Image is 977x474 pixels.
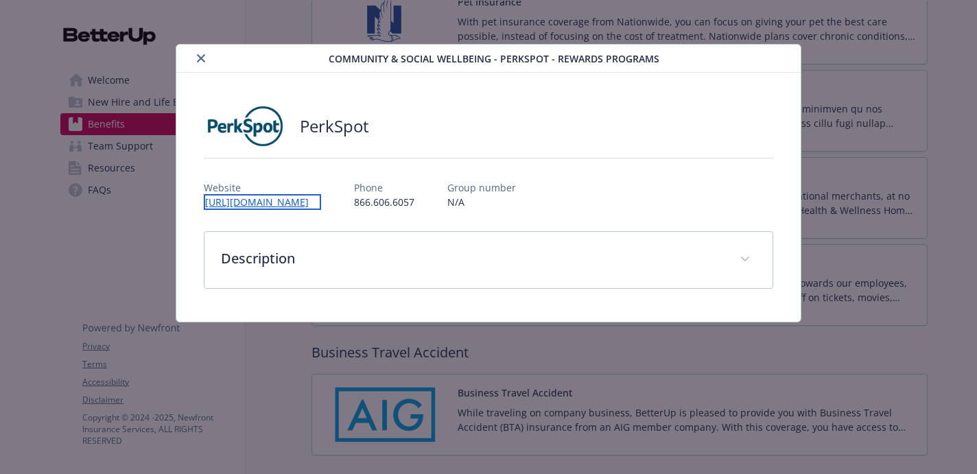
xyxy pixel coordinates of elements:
[329,51,659,66] span: Community & Social Wellbeing - PerkSpot - Rewards Programs
[447,180,516,195] p: Group number
[221,248,722,269] p: Description
[204,194,321,210] a: [URL][DOMAIN_NAME]
[204,180,321,195] p: Website
[354,195,414,209] p: 866.606.6057
[300,115,369,138] h2: PerkSpot
[447,195,516,209] p: N/A
[204,106,286,147] img: PerkSpot
[204,232,772,288] div: Description
[97,44,879,322] div: details for plan Community & Social Wellbeing - PerkSpot - Rewards Programs
[193,50,209,67] button: close
[354,180,414,195] p: Phone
